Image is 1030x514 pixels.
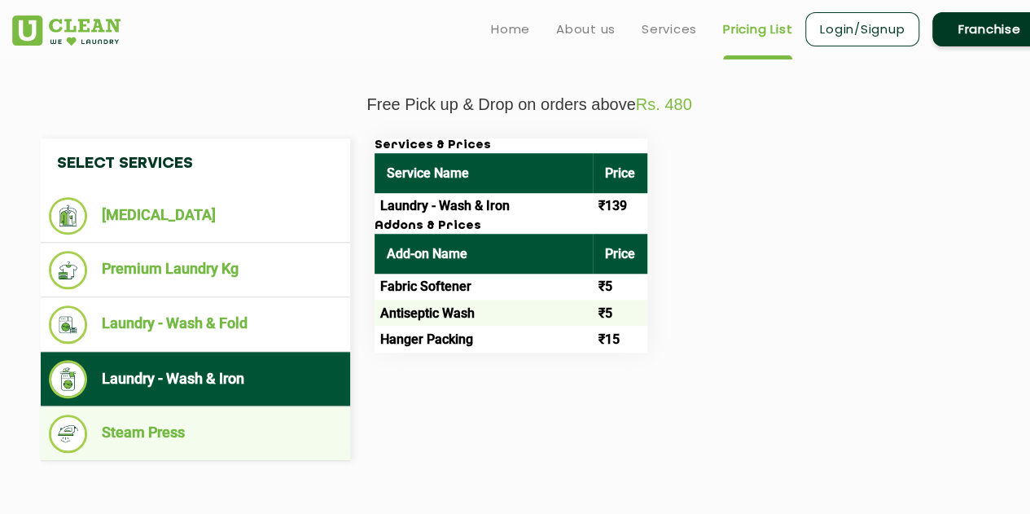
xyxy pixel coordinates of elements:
a: Services [642,20,697,39]
li: Premium Laundry Kg [49,251,342,289]
th: Service Name [375,153,593,193]
td: ₹5 [593,300,647,326]
a: Pricing List [723,20,792,39]
th: Add-on Name [375,234,593,274]
li: Laundry - Wash & Iron [49,360,342,398]
img: Laundry - Wash & Iron [49,360,87,398]
h4: Select Services [41,138,350,189]
td: ₹139 [593,193,647,219]
img: Dry Cleaning [49,197,87,235]
h3: Services & Prices [375,138,647,153]
img: Laundry - Wash & Fold [49,305,87,344]
a: Home [491,20,530,39]
a: About us [556,20,616,39]
li: Laundry - Wash & Fold [49,305,342,344]
h3: Addons & Prices [375,219,647,234]
th: Price [593,153,647,193]
td: Hanger Packing [375,326,593,352]
a: Login/Signup [805,12,919,46]
img: Steam Press [49,415,87,453]
td: Fabric Softener [375,274,593,300]
td: ₹15 [593,326,647,352]
th: Price [593,234,647,274]
img: Premium Laundry Kg [49,251,87,289]
td: Antiseptic Wash [375,300,593,326]
span: Rs. 480 [636,95,692,113]
li: [MEDICAL_DATA] [49,197,342,235]
li: Steam Press [49,415,342,453]
td: ₹5 [593,274,647,300]
td: Laundry - Wash & Iron [375,193,593,219]
img: UClean Laundry and Dry Cleaning [12,15,121,46]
